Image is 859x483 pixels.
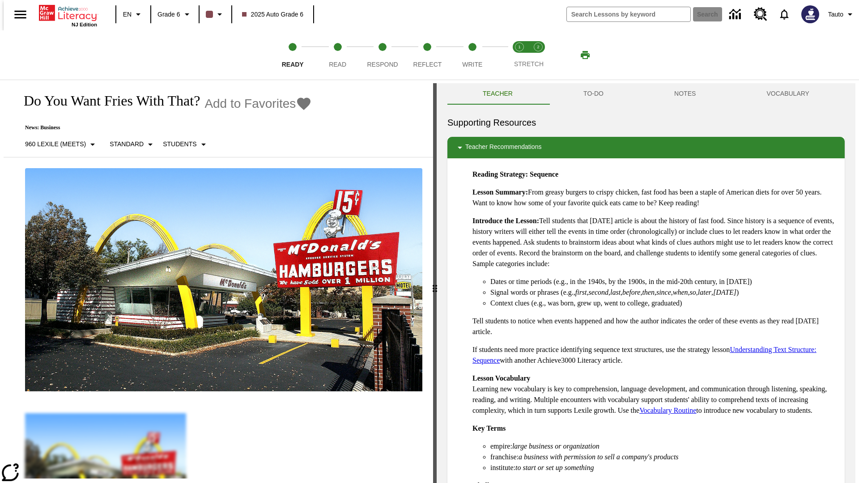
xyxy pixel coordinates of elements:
button: Add to Favorites - Do You Want Fries With That? [204,96,312,111]
button: NOTES [639,83,731,105]
strong: Lesson Vocabulary [472,374,530,382]
span: Tauto [828,10,843,19]
div: Instructional Panel Tabs [447,83,845,105]
span: Respond [367,61,398,68]
span: EN [123,10,132,19]
div: reading [4,83,433,479]
li: Context clues (e.g., was born, grew up, went to college, graduated) [490,298,838,309]
img: One of the first McDonald's stores, with the iconic red sign and golden arches. [25,168,422,392]
div: Home [39,3,97,27]
button: Respond step 3 of 5 [357,30,408,80]
p: If students need more practice identifying sequence text structures, use the strategy lesson with... [472,344,838,366]
div: Teacher Recommendations [447,137,845,158]
a: Resource Center, Will open in new tab [748,2,773,26]
button: Select Student [159,136,212,153]
button: Teacher [447,83,548,105]
button: Language: EN, Select a language [119,6,148,22]
p: Students [163,140,196,149]
input: search field [567,7,690,21]
span: STRETCH [514,60,544,68]
span: Add to Favorites [204,97,296,111]
p: Tell students that [DATE] article is about the history of fast food. Since history is a sequence ... [472,216,838,269]
em: a business with permission to sell a company's products [519,453,679,461]
li: Dates or time periods (e.g., in the 1940s, by the 1900s, in the mid-20th century, in [DATE]) [490,276,838,287]
em: [DATE] [713,288,736,296]
button: Print [571,47,600,63]
a: Vocabulary Routine [639,407,696,414]
li: franchise: [490,452,838,462]
em: so [690,288,696,296]
em: when [673,288,688,296]
button: Scaffolds, Standard [106,136,159,153]
button: Reflect step 4 of 5 [401,30,453,80]
p: Standard [110,140,144,149]
li: Signal words or phrases (e.g., , , , , , , , , , ) [490,287,838,298]
button: VOCABULARY [731,83,845,105]
em: since [656,288,671,296]
strong: Sequence [530,170,558,178]
p: From greasy burgers to crispy chicken, fast food has been a staple of American diets for over 50 ... [472,187,838,208]
span: Ready [282,61,304,68]
p: Tell students to notice when events happened and how the author indicates the order of these even... [472,316,838,337]
text: 1 [518,45,520,49]
button: Open side menu [7,1,34,28]
span: Grade 6 [157,10,180,19]
div: activity [437,83,855,483]
button: Select Lexile, 960 Lexile (Meets) [21,136,102,153]
p: News: Business [14,124,312,131]
button: Grade: Grade 6, Select a grade [154,6,196,22]
li: empire: [490,441,838,452]
span: Reflect [413,61,442,68]
em: before [622,288,640,296]
text: 2 [537,45,539,49]
div: Press Enter or Spacebar and then press right and left arrow keys to move the slider [433,83,437,483]
button: TO-DO [548,83,639,105]
p: 960 Lexile (Meets) [25,140,86,149]
li: institute: [490,462,838,473]
strong: Lesson Summary: [472,188,528,196]
strong: Key Terms [472,424,506,432]
button: Ready step 1 of 5 [267,30,319,80]
em: large business or organization [512,442,600,450]
span: 2025 Auto Grade 6 [242,10,304,19]
em: first [575,288,587,296]
a: Understanding Text Structure: Sequence [472,346,816,364]
img: Avatar [801,5,819,23]
strong: Introduce the Lesson: [472,217,539,225]
span: Read [329,61,346,68]
button: Select a new avatar [796,3,825,26]
strong: Reading Strategy: [472,170,528,178]
button: Stretch Read step 1 of 2 [506,30,532,80]
button: Stretch Respond step 2 of 2 [525,30,551,80]
button: Class color is dark brown. Change class color [202,6,229,22]
button: Profile/Settings [825,6,859,22]
em: second [589,288,608,296]
h1: Do You Want Fries With That? [14,93,200,109]
button: Write step 5 of 5 [447,30,498,80]
a: Data Center [724,2,748,27]
p: Learning new vocabulary is key to comprehension, language development, and communication through ... [472,373,838,416]
em: to start or set up something [515,464,594,471]
em: then [642,288,655,296]
button: Read step 2 of 5 [311,30,363,80]
a: Notifications [773,3,796,26]
span: NJ Edition [72,22,97,27]
em: last [610,288,621,296]
h6: Supporting Resources [447,115,845,130]
p: Teacher Recommendations [465,142,541,153]
em: later [698,288,711,296]
span: Write [462,61,482,68]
